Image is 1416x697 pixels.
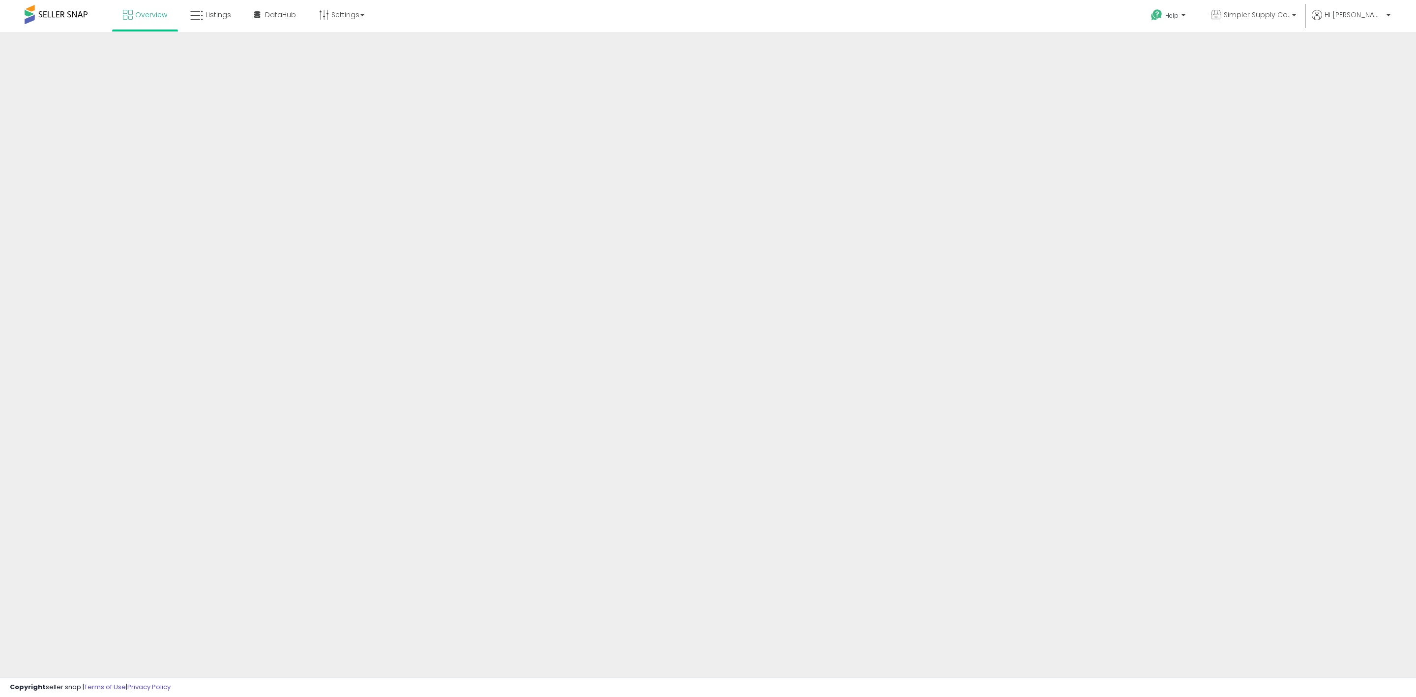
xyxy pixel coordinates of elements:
[135,10,167,20] span: Overview
[1143,1,1195,32] a: Help
[265,10,296,20] span: DataHub
[1224,10,1289,20] span: Simpler Supply Co.
[206,10,231,20] span: Listings
[1325,10,1384,20] span: Hi [PERSON_NAME]
[1165,11,1179,20] span: Help
[1150,9,1163,21] i: Get Help
[1312,10,1390,32] a: Hi [PERSON_NAME]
